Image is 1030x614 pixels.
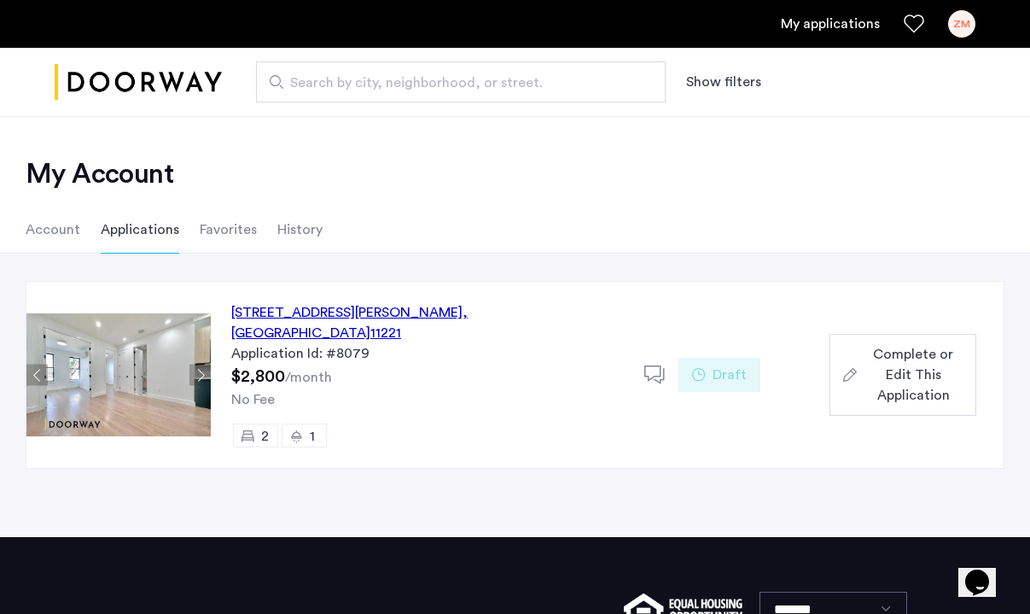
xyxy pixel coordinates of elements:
li: Applications [101,206,179,254]
li: Account [26,206,80,254]
span: 2 [261,430,269,443]
span: Search by city, neighborhood, or street. [290,73,618,93]
a: Favorites [904,14,924,34]
sub: /month [285,371,332,384]
span: 1 [310,430,315,443]
span: Draft [713,365,747,385]
img: Apartment photo [26,313,211,436]
button: button [829,334,976,416]
div: ZM [948,10,975,38]
span: No Fee [231,393,275,406]
iframe: chat widget [958,546,1013,597]
input: Apartment Search [256,61,666,102]
img: logo [55,50,222,114]
button: Next apartment [189,365,211,386]
div: Application Id: #8079 [231,343,624,364]
li: Favorites [200,206,257,254]
a: My application [781,14,880,34]
a: Cazamio logo [55,50,222,114]
div: [STREET_ADDRESS][PERSON_NAME] 11221 [231,302,624,343]
li: History [277,206,323,254]
button: Previous apartment [26,365,48,386]
h2: My Account [26,157,1004,191]
button: Show or hide filters [686,72,761,92]
span: $2,800 [231,368,285,385]
span: Complete or Edit This Application [864,344,963,406]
